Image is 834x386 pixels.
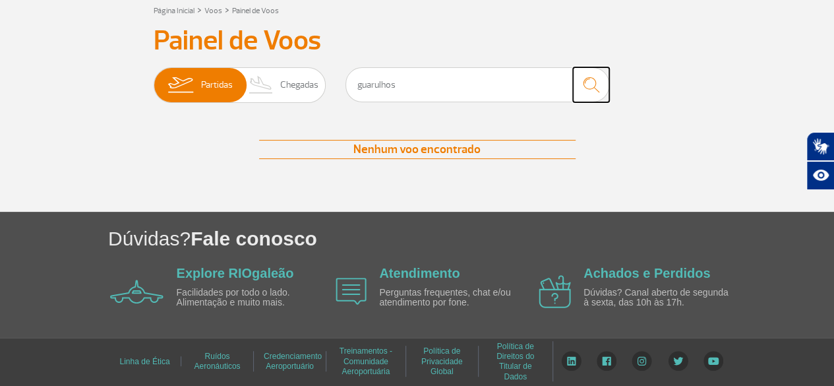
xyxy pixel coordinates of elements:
img: slider-embarque [160,68,201,102]
img: Twitter [668,351,688,371]
a: Credenciamento Aeroportuário [264,347,322,375]
a: Atendimento [379,266,460,280]
img: airplane icon [110,280,164,304]
p: Perguntas frequentes, chat e/ou atendimento por fone. [379,288,531,308]
span: Chegadas [280,68,318,102]
img: airplane icon [539,275,571,308]
a: Política de Direitos do Titular de Dados [496,337,534,386]
a: Explore RIOgaleão [177,266,294,280]
img: Instagram [632,351,652,371]
img: YouTube [703,351,723,371]
button: Abrir recursos assistivos. [806,161,834,190]
p: Facilidades por todo o lado. Alimentação e muito mais. [177,288,328,308]
a: Achados e Perdidos [583,266,710,280]
p: Dúvidas? Canal aberto de segunda à sexta, das 10h às 17h. [583,288,735,308]
a: Treinamentos - Comunidade Aeroportuária [340,342,392,381]
a: Linha de Ética [119,352,169,371]
h3: Painel de Voos [154,24,681,57]
img: LinkedIn [561,351,581,371]
a: Painel de Voos [232,6,279,16]
a: Página Inicial [154,6,194,16]
a: Política de Privacidade Global [421,342,463,381]
img: slider-desembarque [242,68,281,102]
img: Facebook [597,351,616,371]
a: Ruídos Aeronáuticos [194,347,240,375]
div: Plugin de acessibilidade da Hand Talk. [806,132,834,190]
span: Fale conosco [191,228,317,249]
button: Abrir tradutor de língua de sinais. [806,132,834,161]
a: > [225,2,229,17]
input: Voo, cidade ou cia aérea [345,67,609,102]
a: > [197,2,202,17]
div: Nenhum voo encontrado [259,140,576,159]
span: Partidas [201,68,233,102]
img: airplane icon [336,278,367,305]
a: Voos [204,6,222,16]
h1: Dúvidas? [108,225,834,252]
